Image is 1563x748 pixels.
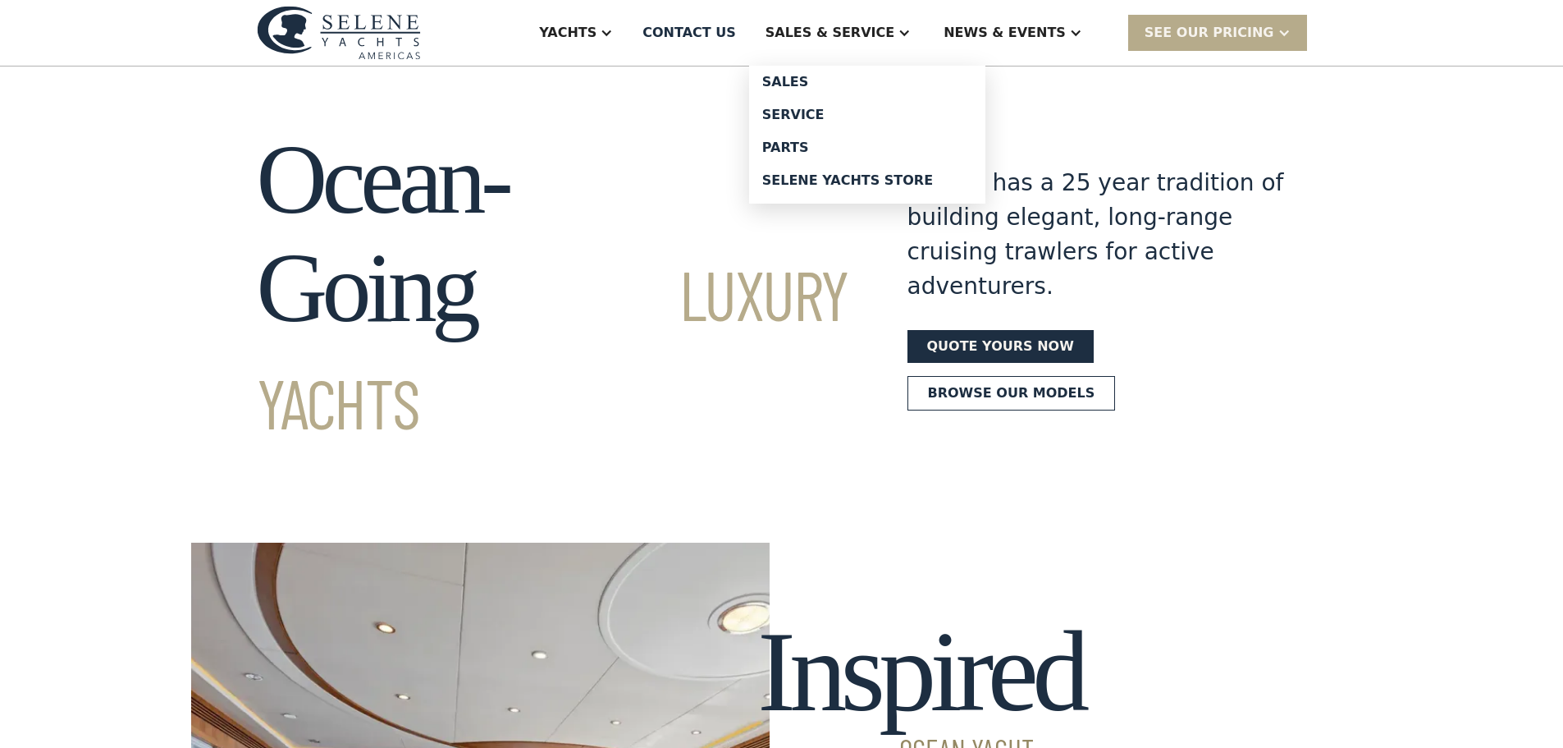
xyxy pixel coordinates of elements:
[257,126,848,451] h1: Ocean-Going
[749,164,985,197] a: Selene Yachts Store
[749,99,985,131] a: Service
[762,76,972,89] div: Sales
[1145,23,1274,43] div: SEE Our Pricing
[257,252,848,443] span: Luxury Yachts
[766,23,894,43] div: Sales & Service
[907,330,1094,363] a: Quote yours now
[907,376,1116,411] a: Browse our models
[642,23,736,43] div: Contact US
[749,131,985,164] a: Parts
[907,166,1285,304] div: Selene has a 25 year tradition of building elegant, long-range cruising trawlers for active adven...
[1128,15,1307,50] div: SEE Our Pricing
[762,108,972,122] div: Service
[944,23,1066,43] div: News & EVENTS
[762,174,972,187] div: Selene Yachts Store
[749,66,985,99] a: Sales
[257,6,421,59] img: logo
[762,141,972,154] div: Parts
[749,66,985,204] nav: Sales & Service
[539,23,596,43] div: Yachts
